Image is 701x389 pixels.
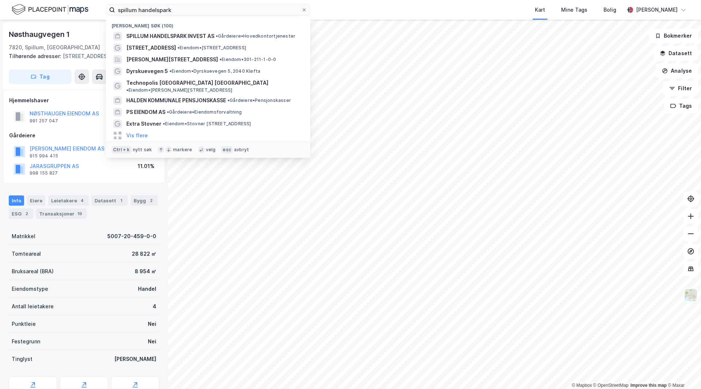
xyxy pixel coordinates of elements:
div: Datasett [92,195,128,206]
div: 915 994 415 [30,153,58,159]
button: Bokmerker [649,28,698,43]
div: Eiendomstype [12,285,48,293]
div: 7820, Spillum, [GEOGRAPHIC_DATA] [9,43,100,52]
div: 4 [153,302,156,311]
div: 2 [148,197,155,204]
div: Hjemmelshaver [9,96,159,105]
button: Datasett [654,46,698,61]
span: Extra Stovner [126,119,161,128]
div: ESG [9,209,33,219]
div: avbryt [234,147,249,153]
img: Z [684,288,698,302]
div: Ctrl + k [112,146,131,153]
div: 991 257 047 [30,118,58,124]
div: [PERSON_NAME] [636,5,678,14]
div: Antall leietakere [12,302,54,311]
div: Mine Tags [561,5,587,14]
div: 1 [118,197,125,204]
div: nytt søk [133,147,152,153]
div: Nøsthaugvegen 1 [9,28,71,40]
span: • [163,121,165,126]
div: Kontrollprogram for chat [664,354,701,389]
div: Bygg [131,195,158,206]
div: Handel [138,285,156,293]
iframe: Chat Widget [664,354,701,389]
span: Gårdeiere • Eiendomsforvaltning [167,109,242,115]
div: 11.01% [138,162,154,171]
div: Bolig [604,5,616,14]
span: Gårdeiere • Hovedkontortjenester [216,33,295,39]
input: Søk på adresse, matrikkel, gårdeiere, leietakere eller personer [115,4,301,15]
span: Tilhørende adresser: [9,53,63,59]
span: SPILLUM HANDELSPARK INVEST AS [126,32,214,41]
div: Punktleie [12,320,36,328]
span: Eiendom • [PERSON_NAME][STREET_ADDRESS] [126,87,233,93]
span: Technopolis [GEOGRAPHIC_DATA] [GEOGRAPHIC_DATA] [126,79,268,87]
button: Analyse [656,64,698,78]
div: 998 155 827 [30,170,58,176]
span: • [126,87,129,93]
span: PS EIENDOM AS [126,108,165,117]
div: 2 [23,210,30,217]
span: • [227,98,230,103]
span: • [177,45,180,50]
img: logo.f888ab2527a4732fd821a326f86c7f29.svg [12,3,88,16]
div: Matrikkel [12,232,35,241]
a: Improve this map [631,383,667,388]
div: Info [9,195,24,206]
a: Mapbox [572,383,592,388]
span: Dyrskuevegen 5 [126,67,168,76]
div: [PERSON_NAME] søk (100) [106,17,310,30]
div: Nei [148,337,156,346]
div: Festegrunn [12,337,40,346]
span: HALDEN KOMMUNALE PENSJONSKASSE [126,96,226,105]
a: OpenStreetMap [593,383,629,388]
div: velg [206,147,216,153]
div: 8 954 ㎡ [135,267,156,276]
div: Kart [535,5,545,14]
span: • [219,57,222,62]
div: Tomteareal [12,249,41,258]
div: Bruksareal (BRA) [12,267,54,276]
button: Filter [663,81,698,96]
div: 4 [78,197,86,204]
div: [PERSON_NAME] [114,355,156,363]
span: • [167,109,169,115]
div: Leietakere [48,195,89,206]
span: Eiendom • Stovner [STREET_ADDRESS] [163,121,251,127]
button: Vis flere [126,131,148,140]
span: • [216,33,218,39]
button: Tag [9,69,72,84]
div: markere [173,147,192,153]
span: Eiendom • [STREET_ADDRESS] [177,45,246,51]
span: [PERSON_NAME][STREET_ADDRESS] [126,55,218,64]
div: Transaksjoner [36,209,87,219]
span: [STREET_ADDRESS] [126,43,176,52]
span: Eiendom • 301-211-1-0-0 [219,57,276,62]
div: 19 [76,210,84,217]
span: • [169,68,172,74]
div: esc [221,146,233,153]
div: [STREET_ADDRESS] [9,52,153,61]
span: Gårdeiere • Pensjonskasser [227,98,291,103]
div: Nei [148,320,156,328]
div: Tinglyst [12,355,32,363]
div: Eiere [27,195,45,206]
div: 5007-20-459-0-0 [107,232,156,241]
div: 28 822 ㎡ [132,249,156,258]
div: Gårdeiere [9,131,159,140]
span: Eiendom • Dyrskuevegen 5, 2040 Kløfta [169,68,260,74]
button: Tags [664,99,698,113]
